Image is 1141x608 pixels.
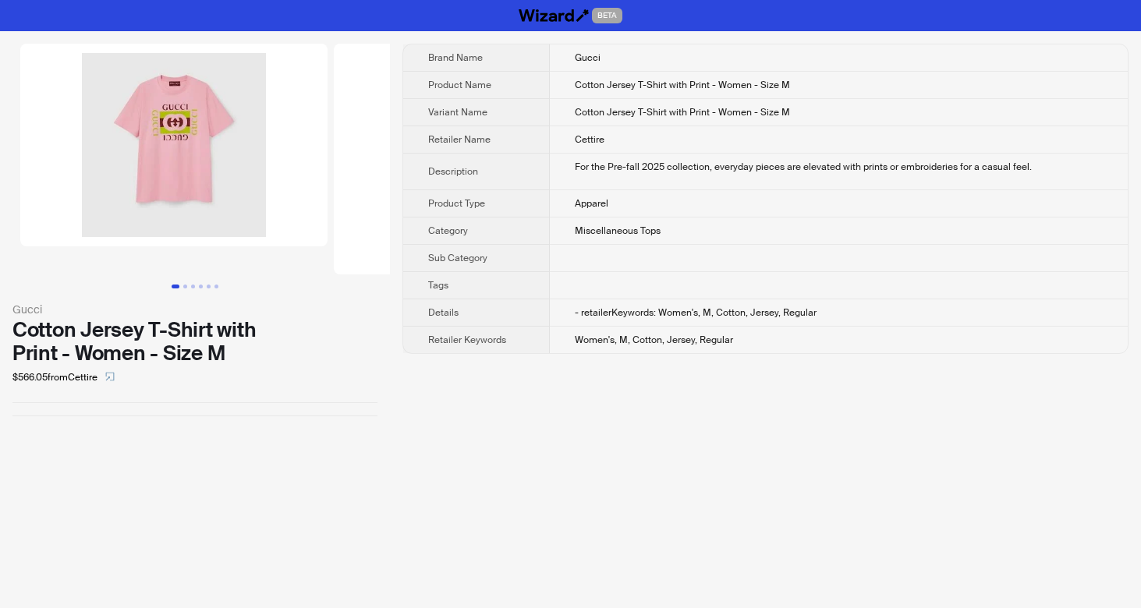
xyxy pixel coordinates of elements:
[191,285,195,288] button: Go to slide 3
[428,306,459,319] span: Details
[575,133,604,146] span: Cettire
[592,8,622,23] span: BETA
[428,165,478,178] span: Description
[428,133,491,146] span: Retailer Name
[428,334,506,346] span: Retailer Keywords
[12,318,377,365] div: Cotton Jersey T-Shirt with Print - Women - Size M
[105,372,115,381] span: select
[214,285,218,288] button: Go to slide 6
[183,285,187,288] button: Go to slide 2
[334,44,683,274] img: Cotton Jersey T-Shirt with Print - Women - Size M Cotton Jersey T-Shirt with Print - Women - Size...
[172,285,179,288] button: Go to slide 1
[428,279,448,292] span: Tags
[428,106,487,118] span: Variant Name
[575,306,817,319] span: - retailerKeywords: Women's, M, Cotton, Jersey, Regular
[12,301,377,318] div: Gucci
[575,334,733,346] span: Women's, M, Cotton, Jersey, Regular
[428,252,487,264] span: Sub Category
[575,160,1103,174] div: For the Pre-fall 2025 collection, everyday pieces are elevated with prints or embroideries for a ...
[20,44,328,246] img: Cotton Jersey T-Shirt with Print - Women - Size M Cotton Jersey T-Shirt with Print - Women - Size...
[428,224,468,237] span: Category
[428,197,485,210] span: Product Type
[575,197,608,210] span: Apparel
[199,285,203,288] button: Go to slide 4
[428,79,491,91] span: Product Name
[575,106,790,118] span: Cotton Jersey T-Shirt with Print - Women - Size M
[207,285,211,288] button: Go to slide 5
[575,51,601,64] span: Gucci
[575,79,790,91] span: Cotton Jersey T-Shirt with Print - Women - Size M
[12,365,377,390] div: $566.05 from Cettire
[575,224,661,237] span: Miscellaneous Tops
[428,51,483,64] span: Brand Name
